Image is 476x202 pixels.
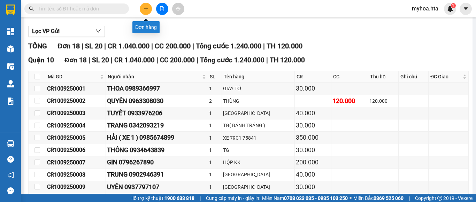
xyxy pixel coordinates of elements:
[172,3,184,15] button: aim
[46,181,106,193] td: CR1009250009
[28,56,54,64] span: Quận 10
[451,3,456,8] sup: 1
[209,183,221,191] div: 1
[296,84,330,93] div: 30.000
[48,73,99,80] span: Mã GD
[104,42,106,50] span: |
[296,145,330,155] div: 30.000
[155,42,191,50] span: CC 200.000
[223,85,293,92] div: GIÁY TỜ
[140,3,152,15] button: plus
[206,194,260,202] span: Cung cấp máy in - giấy in:
[92,56,109,64] span: SL 20
[7,140,14,147] img: warehouse-icon
[7,45,14,53] img: warehouse-icon
[9,12,14,17] span: environment
[296,121,330,130] div: 30.000
[350,197,352,200] span: ⚪️
[209,109,221,117] div: 1
[223,158,293,166] div: HỘP KK
[47,109,105,117] div: CR1009250003
[107,157,207,167] div: GIN 0796267890
[132,21,160,33] div: Đơn hàng
[209,146,221,154] div: 1
[9,11,40,34] li: 35 Hoàng Dư Khương, Phường 12
[47,84,105,93] div: CR1009250001
[156,56,158,64] span: |
[209,171,221,178] div: 1
[7,156,14,163] span: question-circle
[296,108,330,118] div: 40.000
[46,95,106,107] td: CR1009250002
[452,3,454,8] span: 1
[7,98,14,105] img: solution-icon
[38,5,121,13] input: Tìm tên, số ĐT hoặc mã đơn
[82,42,83,50] span: |
[28,42,47,50] span: TỔNG
[46,144,106,156] td: CR1009250006
[28,26,105,37] button: Lọc VP Gửi
[176,6,181,11] span: aim
[223,171,293,178] div: [GEOGRAPHIC_DATA]
[192,42,194,50] span: |
[463,6,469,12] span: caret-down
[107,96,207,106] div: QUYÊN 0963308030
[209,134,221,142] div: 1
[156,3,168,15] button: file-add
[108,73,201,80] span: Người nhận
[47,133,105,142] div: CR1009250005
[64,56,87,64] span: Đơn 18
[399,71,429,83] th: Ghi chú
[32,27,60,36] span: Lọc VP Gửi
[267,42,302,50] span: TH 120.000
[295,71,332,83] th: CR
[89,56,90,64] span: |
[7,80,14,87] img: warehouse-icon
[107,133,207,142] div: HẢI ( XE 1 ) 0985674899
[409,194,410,202] span: |
[160,6,164,11] span: file-add
[9,35,14,40] span: phone
[144,6,148,11] span: plus
[223,122,293,129] div: TG( BÁNH TRÁNG )
[223,146,293,154] div: TG
[223,97,293,105] div: THÙNG
[160,56,195,64] span: CC 200.000
[447,6,453,12] img: icon-new-feature
[209,122,221,129] div: 1
[437,196,442,201] span: copyright
[47,121,105,130] div: CR1009250004
[29,6,34,11] span: search
[7,172,14,178] span: notification
[114,56,155,64] span: CR 1.040.000
[7,187,14,194] span: message
[130,194,194,202] span: Hỗ trợ kỹ thuật:
[223,109,293,117] div: [GEOGRAPHIC_DATA]
[374,195,404,201] strong: 0369 525 060
[262,194,348,202] span: Miền Nam
[284,195,348,201] strong: 0708 023 035 - 0935 103 250
[223,134,293,142] div: XE 79C1 75841
[368,71,399,83] th: Thu hộ
[270,56,305,64] span: TH 120.000
[331,71,368,83] th: CC
[296,170,330,179] div: 40.000
[266,56,268,64] span: |
[107,170,207,179] div: TRUNG 0902946391
[107,108,207,118] div: TUYẾT 0933976206
[222,71,294,83] th: Tên hàng
[95,28,101,34] span: down
[46,119,106,132] td: CR1009250004
[107,182,207,192] div: UYÊN 0937797107
[47,182,105,191] div: CR1009250009
[47,158,105,167] div: CR1009250007
[7,63,14,70] img: warehouse-icon
[208,71,222,83] th: SL
[7,28,14,35] img: dashboard-icon
[200,56,264,64] span: Tổng cước 1.240.000
[6,5,15,15] img: logo-vxr
[296,133,330,142] div: 350.000
[223,183,293,191] div: [GEOGRAPHIC_DATA]
[369,97,397,105] div: 120.000
[46,132,106,144] td: CR1009250005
